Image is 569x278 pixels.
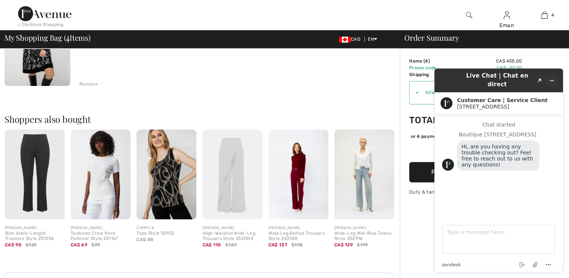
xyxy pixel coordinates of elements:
[409,71,449,78] td: Shipping
[409,58,449,64] td: Items ( )
[71,130,130,220] img: Textured Crew Neck Pullover Style 251167
[409,188,522,196] div: Duty & tariff-free | Uninterrupted shipping
[269,242,287,247] span: CA$ 137
[428,63,569,278] iframe: Find more information here
[66,32,70,42] span: 4
[137,225,196,231] div: COMPLI K
[269,225,328,231] div: [PERSON_NAME]
[202,242,221,247] span: CA$ 110
[5,242,21,247] span: CA$ 90
[551,12,554,18] span: 4
[269,231,328,241] div: Wide Leg Belted Trousers Style 243180
[5,115,400,124] h2: Shoppers also bought
[225,241,237,248] span: $169
[18,6,71,21] img: 1ère Avenue
[269,130,328,220] img: Wide Leg Belted Trousers Style 243180
[541,11,548,20] img: My Bag
[409,162,522,182] button: Proceed to Shipping
[91,241,100,248] span: $99
[409,142,522,159] iframe: PayPal-paypal
[334,225,394,231] div: [PERSON_NAME]
[26,241,36,248] span: $129
[419,81,497,104] input: Promo code
[202,231,262,241] div: High-Waisted Wide-Leg Trousers Style 252004
[425,58,428,64] span: 4
[71,225,130,231] div: [PERSON_NAME]
[291,241,302,248] span: $195
[411,133,522,140] div: or 4 payments of with
[504,11,510,18] a: Sign In
[357,241,368,248] span: $199
[18,21,64,28] div: < Continue Shopping
[409,107,449,133] td: Total
[202,130,262,220] img: High-Waisted Wide-Leg Trousers Style 252004
[466,11,472,20] img: search the website
[5,130,65,220] img: Slim Ankle-Length Trousers Style 251256
[449,58,522,64] td: CA$ 455.00
[334,130,394,220] img: Wide-Leg Mid-Rise Jeans Style 252916
[17,5,32,12] span: Chat
[395,34,564,41] div: Order Summary
[137,231,196,236] div: Tops Style 50152
[526,11,563,20] a: 4
[488,21,525,29] div: Eman
[409,64,449,71] td: Promo code
[368,37,377,42] span: EN
[5,34,91,41] span: My Shopping Bag ( Items)
[5,225,65,231] div: [PERSON_NAME]
[334,231,394,241] div: Wide-Leg Mid-Rise Jeans Style 252916
[504,11,510,20] img: My Info
[79,81,98,87] div: Remove
[71,242,87,247] span: CA$ 69
[71,231,130,241] div: Textured Crew Neck Pullover Style 251167
[339,37,363,42] span: CAD
[5,231,65,241] div: Slim Ankle-Length Trousers Style 251256
[334,242,353,247] span: CA$ 129
[137,237,153,242] span: CA$ 88
[202,225,262,231] div: [PERSON_NAME]
[137,130,196,220] img: Compli K Tops Style 50152
[410,89,419,96] div: ✔
[409,133,522,142] div: or 4 payments ofCA$ 100.63withSezzle Click to learn more about Sezzle
[339,37,351,43] img: Canadian Dollar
